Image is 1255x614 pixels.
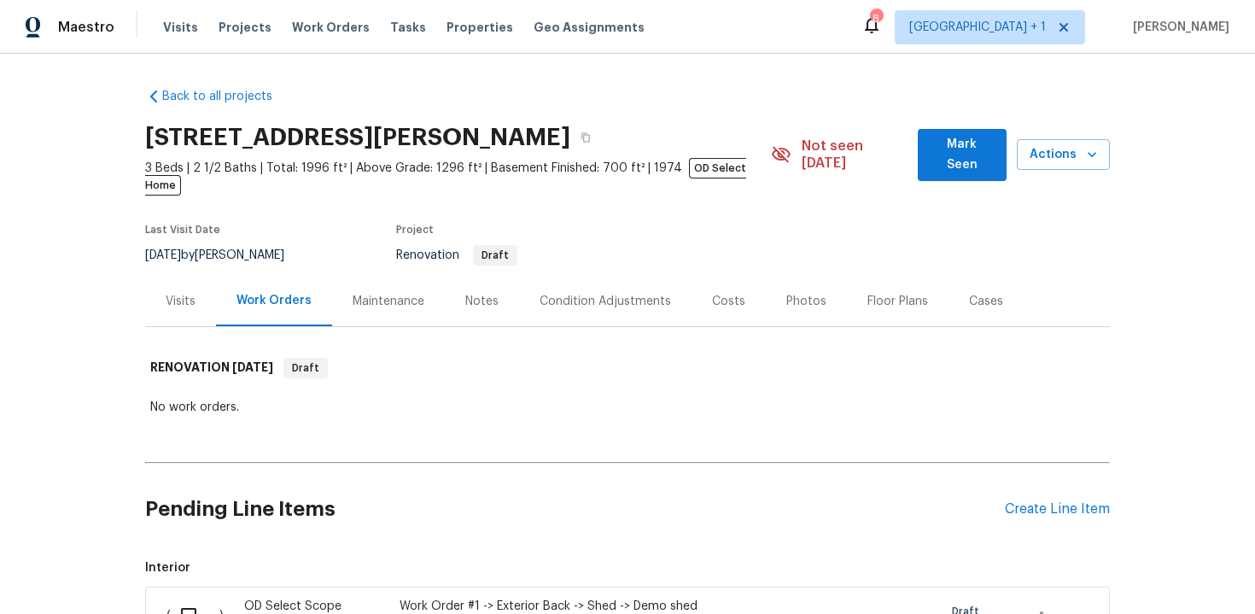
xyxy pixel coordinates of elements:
[244,600,341,612] span: OD Select Scope
[145,249,181,261] span: [DATE]
[163,19,198,36] span: Visits
[447,19,513,36] span: Properties
[802,137,908,172] span: Not seen [DATE]
[145,158,746,196] span: OD Select Home
[534,19,645,36] span: Geo Assignments
[918,129,1007,181] button: Mark Seen
[570,122,601,153] button: Copy Address
[786,293,826,310] div: Photos
[166,293,196,310] div: Visits
[931,134,993,176] span: Mark Seen
[150,399,1105,416] div: No work orders.
[145,225,220,235] span: Last Visit Date
[1126,19,1229,36] span: [PERSON_NAME]
[1017,139,1110,171] button: Actions
[150,358,273,378] h6: RENOVATION
[236,292,312,309] div: Work Orders
[909,19,1046,36] span: [GEOGRAPHIC_DATA] + 1
[390,21,426,33] span: Tasks
[396,249,517,261] span: Renovation
[285,360,326,377] span: Draft
[353,293,424,310] div: Maintenance
[540,293,671,310] div: Condition Adjustments
[465,293,499,310] div: Notes
[145,160,771,194] span: 3 Beds | 2 1/2 Baths | Total: 1996 ft² | Above Grade: 1296 ft² | Basement Finished: 700 ft² | 1974
[145,470,1005,549] h2: Pending Line Items
[475,250,516,260] span: Draft
[396,225,434,235] span: Project
[145,245,305,266] div: by [PERSON_NAME]
[712,293,745,310] div: Costs
[145,88,309,105] a: Back to all projects
[1005,501,1110,518] div: Create Line Item
[58,19,114,36] span: Maestro
[1030,144,1096,166] span: Actions
[867,293,928,310] div: Floor Plans
[145,129,570,146] h2: [STREET_ADDRESS][PERSON_NAME]
[145,341,1110,395] div: RENOVATION [DATE]Draft
[969,293,1003,310] div: Cases
[219,19,271,36] span: Projects
[292,19,370,36] span: Work Orders
[145,559,1110,576] span: Interior
[232,361,273,373] span: [DATE]
[870,10,882,27] div: 8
